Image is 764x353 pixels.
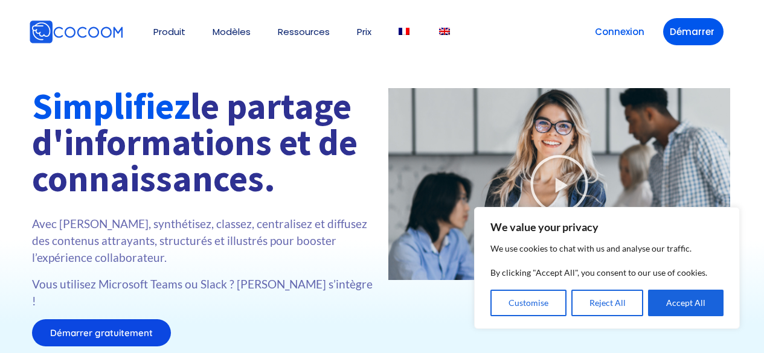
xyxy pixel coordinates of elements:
[32,83,190,129] font: Simplifiez
[357,27,371,36] a: Prix
[439,28,450,35] img: Anglais
[648,290,724,316] button: Accept All
[490,266,724,280] p: By clicking "Accept All", you consent to our use of cookies.
[278,27,330,36] a: Ressources
[399,28,409,35] img: Français
[32,319,171,346] a: Démarrer gratuitement
[50,328,153,337] span: Démarrer gratuitement
[588,18,651,45] a: Connexion
[571,290,644,316] button: Reject All
[490,290,567,316] button: Customise
[213,27,251,36] a: Modèles
[32,88,376,197] h1: le partage d'informations et de connaissances.
[490,241,724,256] p: We use cookies to chat with us and analyse our traffic.
[29,20,123,44] img: Cocoom
[490,220,724,234] p: We value your privacy
[32,215,376,266] p: Avec [PERSON_NAME], synthétisez, classez, centralisez et diffusez des contenus attrayants, struct...
[663,18,724,45] a: Démarrer
[153,27,185,36] a: Produit
[32,276,376,310] p: Vous utilisez Microsoft Teams ou Slack ? [PERSON_NAME] s’intègre !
